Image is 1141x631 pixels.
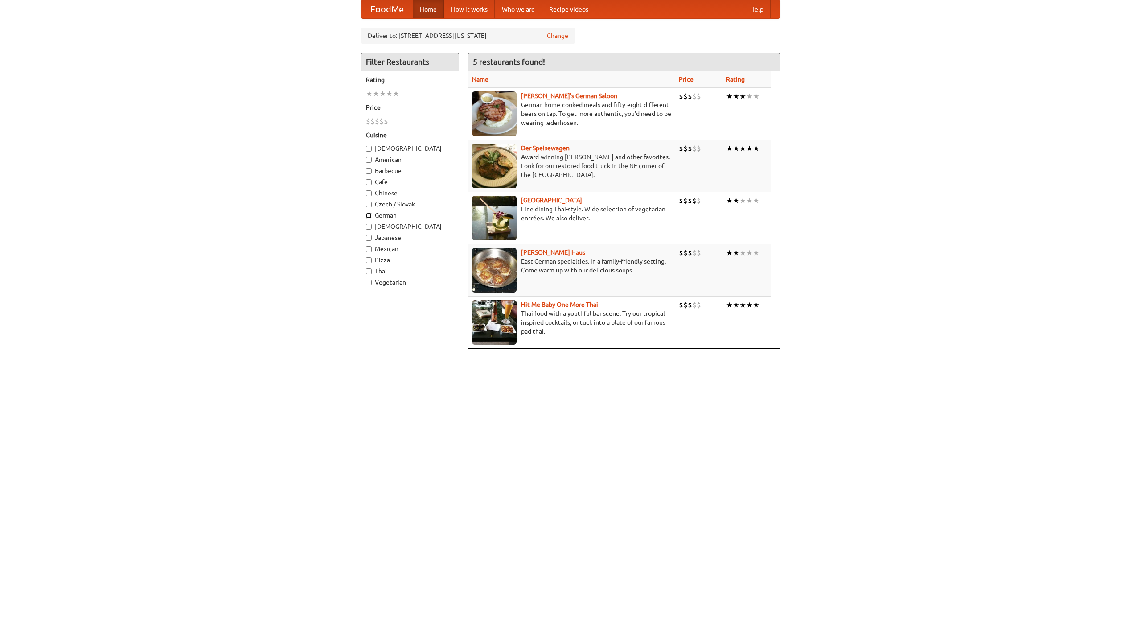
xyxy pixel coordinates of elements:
ng-pluralize: 5 restaurants found! [473,58,545,66]
li: $ [683,91,688,101]
li: ★ [753,196,759,206]
b: Der Speisewagen [521,144,570,152]
a: Help [743,0,771,18]
li: ★ [753,300,759,310]
input: Czech / Slovak [366,202,372,207]
li: $ [679,196,683,206]
label: [DEMOGRAPHIC_DATA] [366,222,454,231]
h5: Price [366,103,454,112]
a: Rating [726,76,745,83]
img: satay.jpg [472,196,517,240]
li: ★ [739,300,746,310]
a: [GEOGRAPHIC_DATA] [521,197,582,204]
li: $ [688,144,692,153]
label: Vegetarian [366,278,454,287]
li: ★ [726,91,733,101]
li: $ [692,144,697,153]
li: $ [370,116,375,126]
li: ★ [753,248,759,258]
label: Czech / Slovak [366,200,454,209]
img: speisewagen.jpg [472,144,517,188]
li: ★ [753,144,759,153]
input: Chinese [366,190,372,196]
a: Hit Me Baby One More Thai [521,301,598,308]
li: $ [697,196,701,206]
input: Japanese [366,235,372,241]
input: Barbecue [366,168,372,174]
li: ★ [746,144,753,153]
li: $ [679,248,683,258]
h5: Cuisine [366,131,454,140]
label: [DEMOGRAPHIC_DATA] [366,144,454,153]
label: Barbecue [366,166,454,175]
li: $ [688,91,692,101]
label: Pizza [366,256,454,264]
li: ★ [733,144,739,153]
li: ★ [733,196,739,206]
li: $ [697,300,701,310]
li: ★ [746,91,753,101]
li: ★ [733,91,739,101]
a: How it works [444,0,495,18]
li: ★ [739,144,746,153]
label: German [366,211,454,220]
p: Award-winning [PERSON_NAME] and other favorites. Look for our restored food truck in the NE corne... [472,153,672,179]
label: Chinese [366,189,454,198]
label: Cafe [366,177,454,186]
li: ★ [726,144,733,153]
a: [PERSON_NAME]'s German Saloon [521,92,617,99]
li: ★ [739,248,746,258]
a: Price [679,76,694,83]
input: American [366,157,372,163]
li: $ [688,300,692,310]
input: German [366,213,372,219]
h4: Filter Restaurants [361,53,459,71]
li: ★ [746,300,753,310]
p: Thai food with a youthful bar scene. Try our tropical inspired cocktails, or tuck into a plate of... [472,309,672,336]
li: ★ [393,89,399,99]
label: Mexican [366,244,454,253]
li: $ [384,116,388,126]
a: [PERSON_NAME] Haus [521,249,585,256]
li: ★ [726,300,733,310]
li: ★ [726,196,733,206]
input: [DEMOGRAPHIC_DATA] [366,224,372,230]
input: Pizza [366,257,372,263]
li: ★ [726,248,733,258]
li: $ [697,144,701,153]
a: Change [547,31,568,40]
li: $ [679,91,683,101]
input: Cafe [366,179,372,185]
a: Who we are [495,0,542,18]
li: ★ [739,196,746,206]
li: $ [679,300,683,310]
li: ★ [386,89,393,99]
li: $ [379,116,384,126]
li: ★ [379,89,386,99]
li: $ [688,196,692,206]
input: Mexican [366,246,372,252]
li: ★ [753,91,759,101]
img: babythai.jpg [472,300,517,345]
li: ★ [733,248,739,258]
div: Deliver to: [STREET_ADDRESS][US_STATE] [361,28,575,44]
label: Japanese [366,233,454,242]
label: American [366,155,454,164]
li: $ [366,116,370,126]
a: FoodMe [361,0,413,18]
label: Thai [366,267,454,276]
li: ★ [746,248,753,258]
h5: Rating [366,75,454,84]
p: Fine dining Thai-style. Wide selection of vegetarian entrées. We also deliver. [472,205,672,223]
li: $ [697,248,701,258]
li: $ [692,196,697,206]
li: $ [692,91,697,101]
li: $ [697,91,701,101]
input: Vegetarian [366,280,372,285]
a: Recipe videos [542,0,595,18]
img: esthers.jpg [472,91,517,136]
li: $ [688,248,692,258]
